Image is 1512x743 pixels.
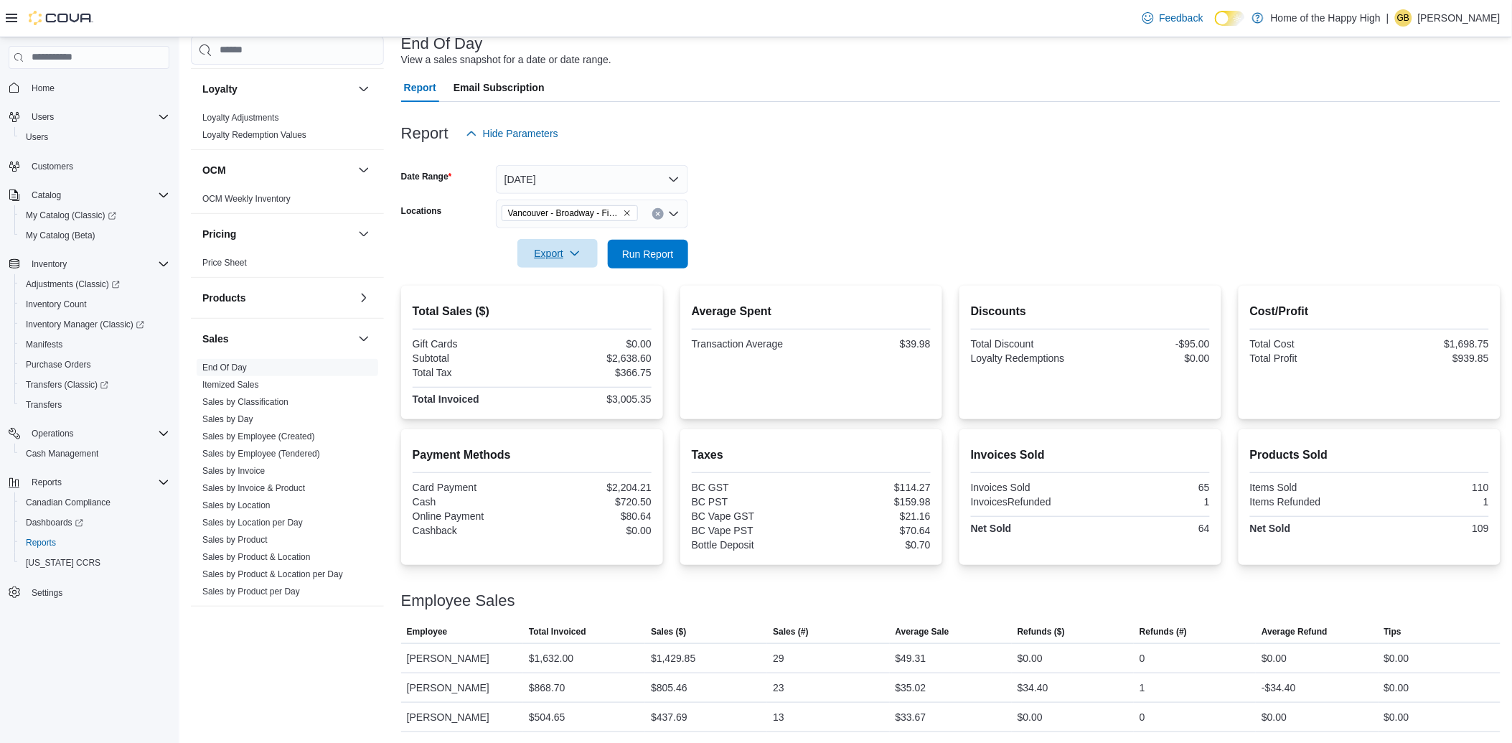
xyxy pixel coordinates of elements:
[3,424,175,444] button: Operations
[20,514,169,531] span: Dashboards
[3,254,175,274] button: Inventory
[20,336,68,353] a: Manifests
[14,225,175,246] button: My Catalog (Beta)
[1140,709,1145,726] div: 0
[1250,447,1489,464] h2: Products Sold
[202,396,288,408] span: Sales by Classification
[692,447,931,464] h2: Taxes
[26,279,120,290] span: Adjustments (Classic)
[202,227,236,241] h3: Pricing
[20,514,89,531] a: Dashboards
[202,82,352,96] button: Loyalty
[202,129,306,141] span: Loyalty Redemption Values
[413,338,530,350] div: Gift Cards
[29,11,93,25] img: Cova
[26,584,68,602] a: Settings
[20,276,169,293] span: Adjustments (Classic)
[1018,709,1043,726] div: $0.00
[26,210,116,221] span: My Catalog (Classic)
[1215,26,1216,27] span: Dark Mode
[1262,650,1287,667] div: $0.00
[896,626,949,637] span: Average Sale
[814,338,931,350] div: $39.98
[896,679,926,696] div: $35.02
[202,569,343,579] a: Sales by Product & Location per Day
[26,497,111,508] span: Canadian Compliance
[20,494,169,511] span: Canadian Compliance
[20,445,169,462] span: Cash Management
[413,352,530,364] div: Subtotal
[26,80,60,97] a: Home
[413,447,652,464] h2: Payment Methods
[1397,9,1409,27] span: GB
[26,425,80,442] button: Operations
[26,108,169,126] span: Users
[1093,523,1210,534] div: 64
[20,494,116,511] a: Canadian Compliance
[483,126,558,141] span: Hide Parameters
[1137,4,1209,32] a: Feedback
[202,112,279,123] span: Loyalty Adjustments
[651,679,687,696] div: $805.46
[202,449,320,459] a: Sales by Employee (Tendered)
[896,709,926,726] div: $33.67
[1215,11,1245,26] input: Dark Mode
[26,399,62,411] span: Transfers
[202,482,305,494] span: Sales by Invoice & Product
[20,396,67,413] a: Transfers
[202,362,247,373] span: End Of Day
[692,510,809,522] div: BC Vape GST
[14,335,175,355] button: Manifests
[26,256,169,273] span: Inventory
[14,294,175,314] button: Inventory Count
[1372,496,1489,508] div: 1
[202,431,315,442] span: Sales by Employee (Created)
[32,428,74,439] span: Operations
[668,208,680,220] button: Open list of options
[814,525,931,536] div: $70.64
[202,535,268,545] a: Sales by Product
[404,73,436,102] span: Report
[1093,482,1210,493] div: 65
[26,474,67,491] button: Reports
[401,644,523,673] div: [PERSON_NAME]
[413,496,530,508] div: Cash
[202,552,311,562] a: Sales by Product & Location
[535,367,652,378] div: $366.75
[26,187,169,204] span: Catalog
[20,296,93,313] a: Inventory Count
[14,533,175,553] button: Reports
[26,425,169,442] span: Operations
[401,52,611,67] div: View a sales snapshot for a date or date range.
[1140,626,1187,637] span: Refunds (#)
[202,397,288,407] a: Sales by Classification
[3,185,175,205] button: Catalog
[814,510,931,522] div: $21.16
[3,78,175,98] button: Home
[1250,338,1367,350] div: Total Cost
[773,650,784,667] div: 29
[26,557,100,569] span: [US_STATE] CCRS
[971,482,1088,493] div: Invoices Sold
[623,209,631,218] button: Remove Vancouver - Broadway - Fire & Flower from selection in this group
[202,363,247,373] a: End Of Day
[20,207,169,224] span: My Catalog (Classic)
[26,339,62,350] span: Manifests
[971,303,1210,320] h2: Discounts
[14,127,175,147] button: Users
[692,303,931,320] h2: Average Spent
[355,80,372,98] button: Loyalty
[535,496,652,508] div: $720.50
[1372,352,1489,364] div: $939.85
[14,205,175,225] a: My Catalog (Classic)
[202,466,265,476] a: Sales by Invoice
[32,161,73,172] span: Customers
[413,367,530,378] div: Total Tax
[202,586,300,597] span: Sales by Product per Day
[20,554,106,571] a: [US_STATE] CCRS
[971,447,1210,464] h2: Invoices Sold
[26,474,169,491] span: Reports
[20,296,169,313] span: Inventory Count
[508,206,620,220] span: Vancouver - Broadway - Fire & Flower
[535,525,652,536] div: $0.00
